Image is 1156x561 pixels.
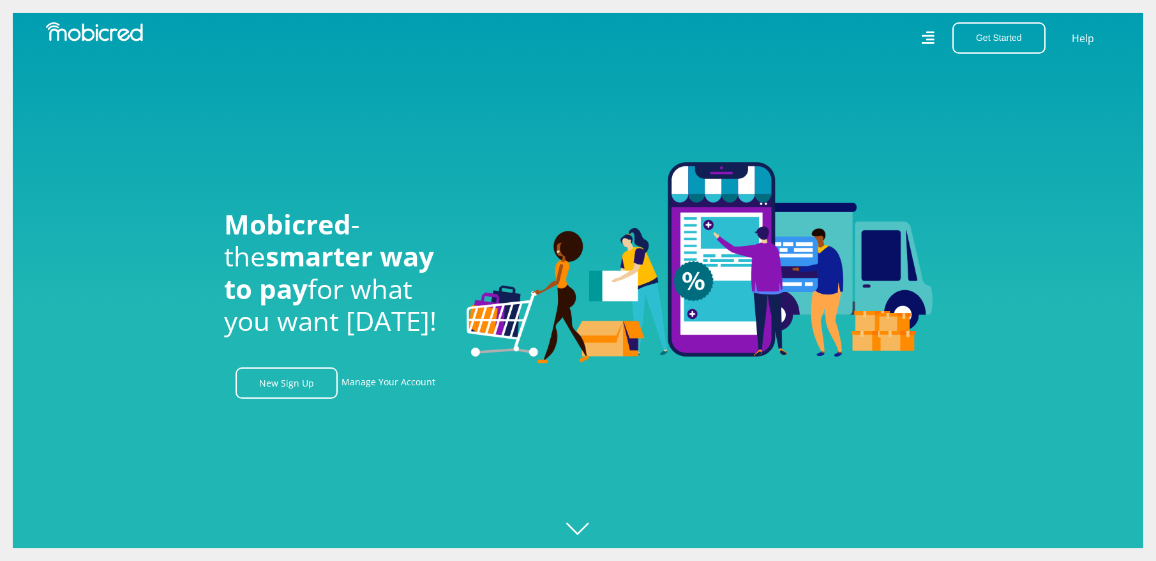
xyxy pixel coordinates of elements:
button: Get Started [952,22,1046,54]
a: New Sign Up [236,367,338,399]
a: Manage Your Account [342,367,435,399]
span: smarter way to pay [224,238,434,306]
h1: - the for what you want [DATE]! [224,208,447,337]
img: Mobicred [46,22,143,42]
a: Help [1071,30,1095,47]
img: Welcome to Mobicred [467,162,933,364]
span: Mobicred [224,206,351,242]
